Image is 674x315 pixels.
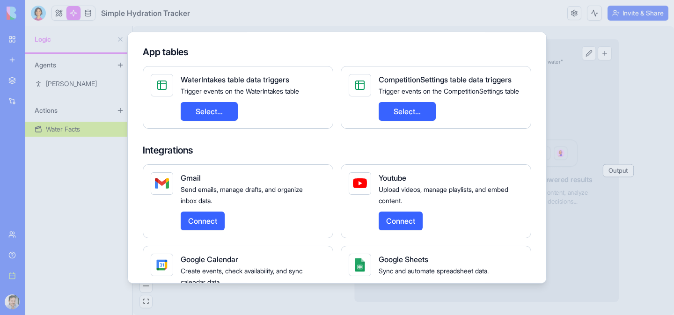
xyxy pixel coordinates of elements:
[379,211,423,230] button: Connect
[181,211,225,230] button: Connect
[181,254,238,264] span: Google Calendar
[379,87,519,95] span: Trigger events on the CompetitionSettings table
[379,254,428,264] span: Google Sheets
[379,173,406,182] span: Youtube
[181,266,302,286] span: Create events, check availability, and sync calendar data.
[181,102,238,120] button: Select...
[379,266,489,274] span: Sync and automate spreadsheet data.
[181,185,303,204] span: Send emails, manage drafts, and organize inbox data.
[379,102,436,120] button: Select...
[379,185,508,204] span: Upload videos, manage playlists, and embed content.
[143,45,531,58] h4: App tables
[181,173,201,182] span: Gmail
[181,87,299,95] span: Trigger events on the WaterIntakes table
[143,143,531,156] h4: Integrations
[181,74,289,84] span: WaterIntakes table data triggers
[379,74,512,84] span: CompetitionSettings table data triggers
